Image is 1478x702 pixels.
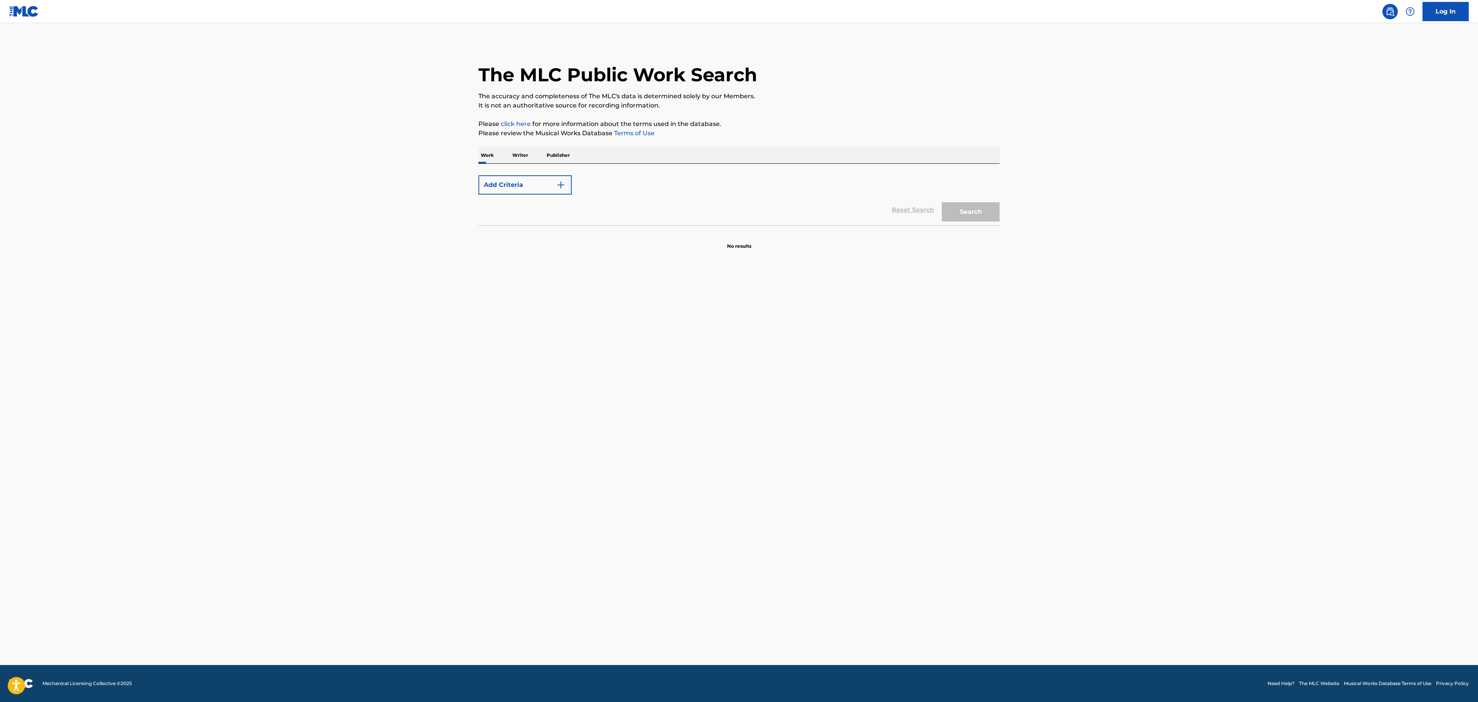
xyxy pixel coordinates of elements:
[478,92,1000,101] p: The accuracy and completeness of The MLC's data is determined solely by our Members.
[9,679,33,688] img: logo
[1299,680,1339,687] a: The MLC Website
[1268,680,1295,687] a: Need Help?
[1406,7,1415,16] img: help
[9,6,39,17] img: MLC Logo
[478,129,1000,138] p: Please review the Musical Works Database
[501,120,531,128] a: click here
[478,63,757,86] h1: The MLC Public Work Search
[1422,2,1469,21] a: Log In
[478,171,1000,225] form: Search Form
[1385,7,1395,16] img: search
[544,147,572,163] p: Publisher
[1402,4,1418,19] div: Help
[478,119,1000,129] p: Please for more information about the terms used in the database.
[510,147,530,163] p: Writer
[727,233,751,250] p: No results
[556,180,566,190] img: 9d2ae6d4665cec9f34b9.svg
[478,147,496,163] p: Work
[478,175,572,195] button: Add Criteria
[42,680,132,687] span: Mechanical Licensing Collective © 2025
[613,129,655,137] a: Terms of Use
[1382,4,1398,19] a: Public Search
[478,101,1000,110] p: It is not an authoritative source for recording information.
[1436,680,1469,687] a: Privacy Policy
[1344,680,1431,687] a: Musical Works Database Terms of Use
